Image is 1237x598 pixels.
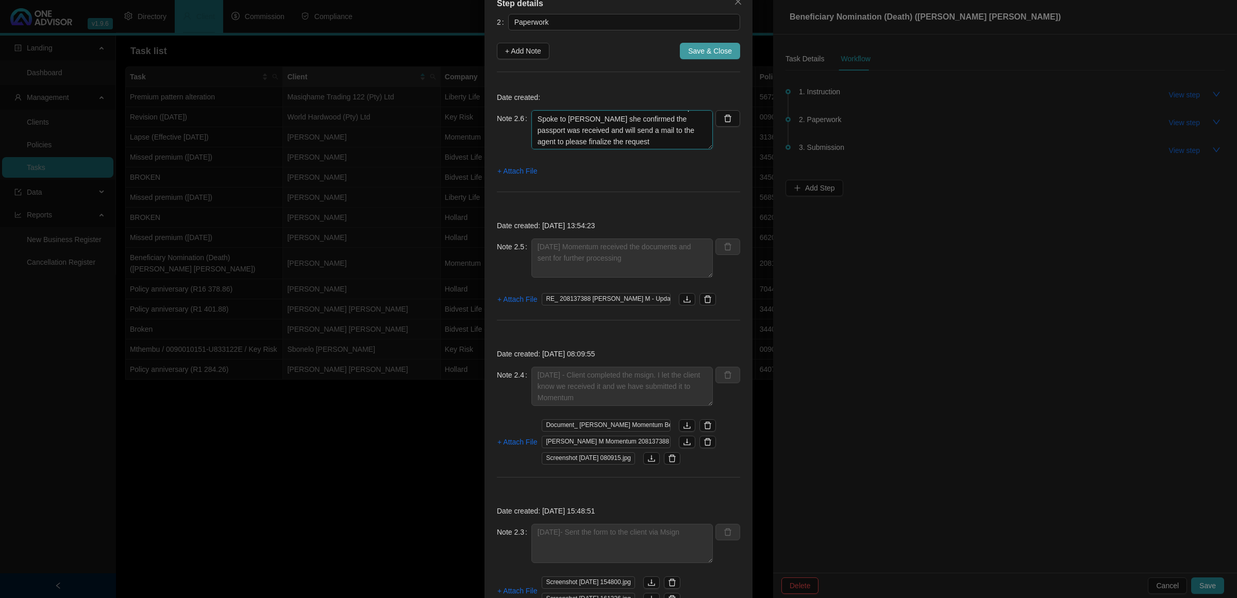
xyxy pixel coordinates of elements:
textarea: [DATE]- Sent the form to the client via Msign [531,524,713,563]
span: download [683,295,691,303]
label: Note 2.6 [497,110,531,127]
span: Screenshot [DATE] 154800.jpg [542,576,635,589]
span: + Attach File [497,436,537,448]
label: Note 2.3 [497,524,531,540]
button: Save & Close [680,43,740,59]
span: RE_ 208137388 [PERSON_NAME] M - Update Beneficiary.msg [542,293,671,305]
span: [PERSON_NAME] M Momentum 208137388 Beneficiary update [DATE].pdf [542,436,671,448]
textarea: [DATE] - Client completed the msign. I let the client know we received it and we have submitted i... [531,367,713,406]
textarea: 05/09/025-08.39- Called Momentum to follow up - Spoke to [PERSON_NAME] she confirmed the passport... [531,110,713,149]
span: Document_ [PERSON_NAME] Momentum Beneficary update_pdf_ is complete_.msg [542,419,671,432]
span: download [647,578,656,587]
label: Note 2.4 [497,367,531,383]
span: + Attach File [497,165,537,177]
span: delete [724,114,732,123]
span: delete [668,578,676,587]
textarea: [DATE] Momentum received the documents and sent for further processing [531,238,713,278]
p: Date created: [DATE] 13:54:23 [497,220,740,231]
button: + Attach File [497,434,538,450]
label: 2 [497,14,508,30]
label: Note 2.5 [497,238,531,255]
p: Date created: [DATE] 08:09:55 [497,348,740,360]
span: delete [704,295,712,303]
span: delete [704,421,712,430]
p: Date created: [DATE] 15:48:51 [497,505,740,517]
span: download [647,454,656,463]
span: delete [668,454,676,463]
p: Date created: [497,92,740,103]
span: + Add Note [505,45,541,57]
span: Save & Close [688,45,732,57]
span: download [683,438,691,446]
span: download [683,421,691,430]
span: Screenshot [DATE] 080915.jpg [542,452,635,465]
button: + Add Note [497,43,549,59]
span: + Attach File [497,585,537,596]
button: + Attach File [497,163,538,179]
button: + Attach File [497,291,538,307]
span: delete [704,438,712,446]
span: + Attach File [497,294,537,305]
